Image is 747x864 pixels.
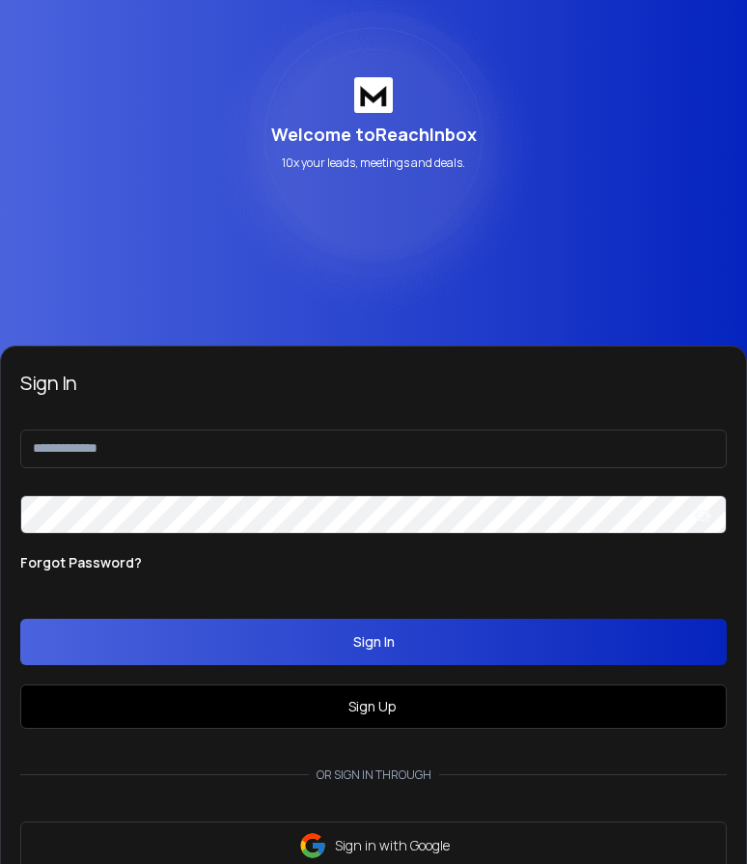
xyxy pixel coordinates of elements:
[309,767,439,783] p: Or sign in through
[20,370,727,397] h3: Sign In
[335,836,450,855] p: Sign in with Google
[354,77,393,113] img: logo
[348,697,400,716] a: Sign Up
[20,553,142,572] p: Forgot Password?
[20,619,727,665] button: Sign In
[282,155,465,171] p: 10x your leads, meetings and deals.
[271,121,477,148] p: Welcome to ReachInbox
